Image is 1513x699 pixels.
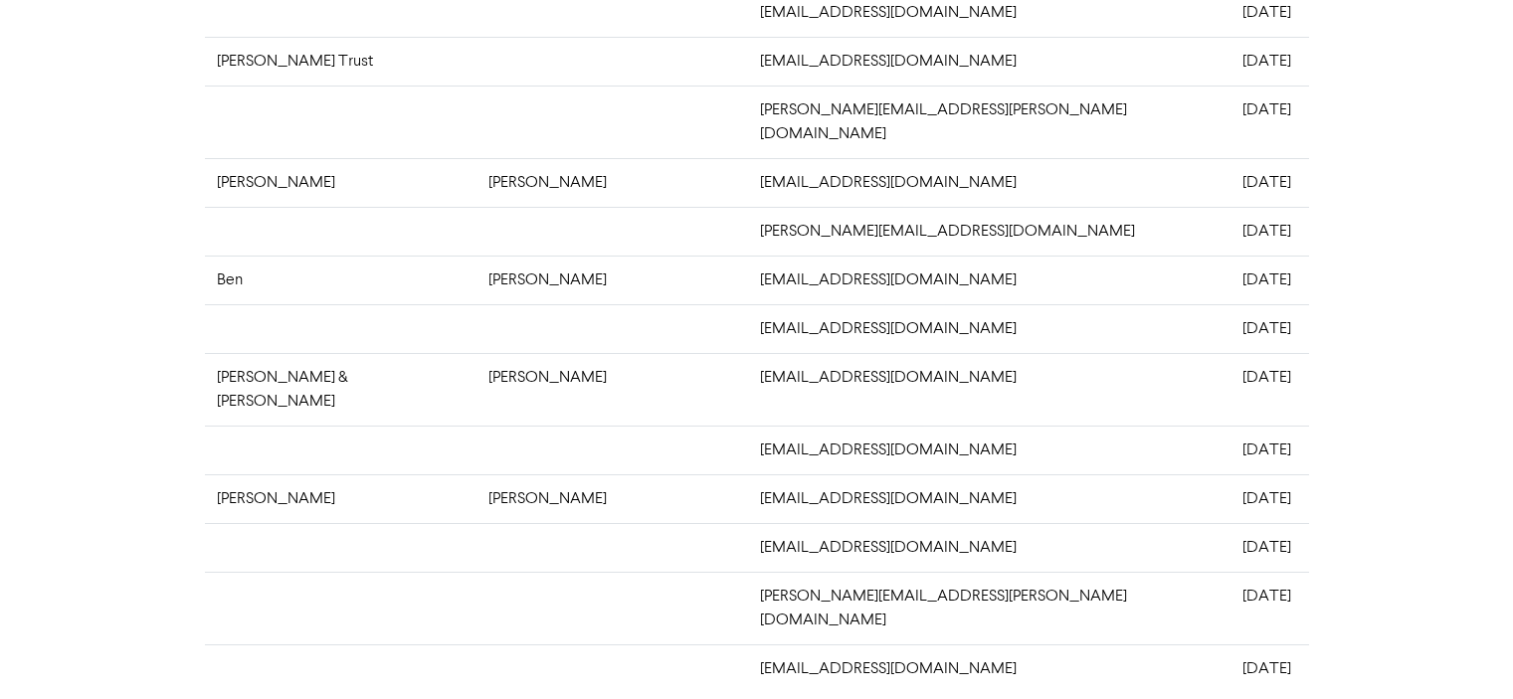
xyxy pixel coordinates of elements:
[205,474,476,523] td: [PERSON_NAME]
[1230,523,1308,572] td: [DATE]
[748,86,1230,158] td: [PERSON_NAME][EMAIL_ADDRESS][PERSON_NAME][DOMAIN_NAME]
[748,256,1230,304] td: [EMAIL_ADDRESS][DOMAIN_NAME]
[748,158,1230,207] td: [EMAIL_ADDRESS][DOMAIN_NAME]
[1230,304,1308,353] td: [DATE]
[1230,158,1308,207] td: [DATE]
[205,37,476,86] td: [PERSON_NAME] Trust
[748,523,1230,572] td: [EMAIL_ADDRESS][DOMAIN_NAME]
[205,158,476,207] td: [PERSON_NAME]
[748,474,1230,523] td: [EMAIL_ADDRESS][DOMAIN_NAME]
[1230,86,1308,158] td: [DATE]
[1230,474,1308,523] td: [DATE]
[748,207,1230,256] td: [PERSON_NAME][EMAIL_ADDRESS][DOMAIN_NAME]
[1230,207,1308,256] td: [DATE]
[205,256,476,304] td: Ben
[1230,644,1308,693] td: [DATE]
[476,256,748,304] td: [PERSON_NAME]
[748,304,1230,353] td: [EMAIL_ADDRESS][DOMAIN_NAME]
[1230,353,1308,426] td: [DATE]
[1230,572,1308,644] td: [DATE]
[205,353,476,426] td: [PERSON_NAME] & [PERSON_NAME]
[748,572,1230,644] td: [PERSON_NAME][EMAIL_ADDRESS][PERSON_NAME][DOMAIN_NAME]
[1230,426,1308,474] td: [DATE]
[476,353,748,426] td: [PERSON_NAME]
[1230,256,1308,304] td: [DATE]
[1414,604,1513,699] iframe: Chat Widget
[748,426,1230,474] td: [EMAIL_ADDRESS][DOMAIN_NAME]
[748,37,1230,86] td: [EMAIL_ADDRESS][DOMAIN_NAME]
[476,158,748,207] td: [PERSON_NAME]
[748,644,1230,693] td: [EMAIL_ADDRESS][DOMAIN_NAME]
[1230,37,1308,86] td: [DATE]
[748,353,1230,426] td: [EMAIL_ADDRESS][DOMAIN_NAME]
[476,474,748,523] td: [PERSON_NAME]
